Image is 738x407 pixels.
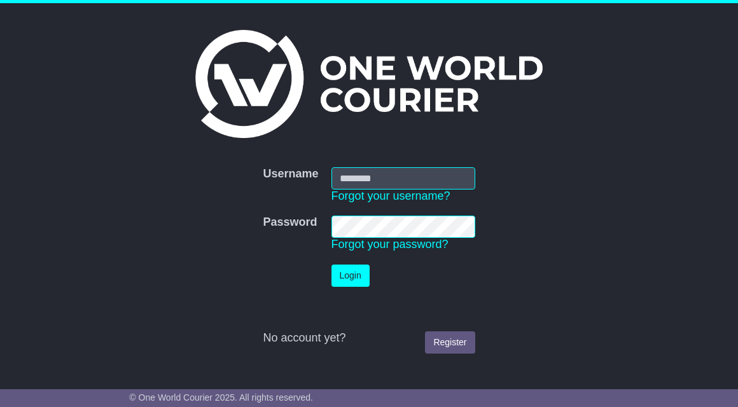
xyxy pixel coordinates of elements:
[331,265,370,287] button: Login
[331,238,449,251] a: Forgot your password?
[263,216,317,230] label: Password
[425,331,475,354] a: Register
[331,190,450,202] a: Forgot your username?
[263,167,318,181] label: Username
[263,331,475,345] div: No account yet?
[195,30,543,138] img: One World
[129,392,313,403] span: © One World Courier 2025. All rights reserved.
